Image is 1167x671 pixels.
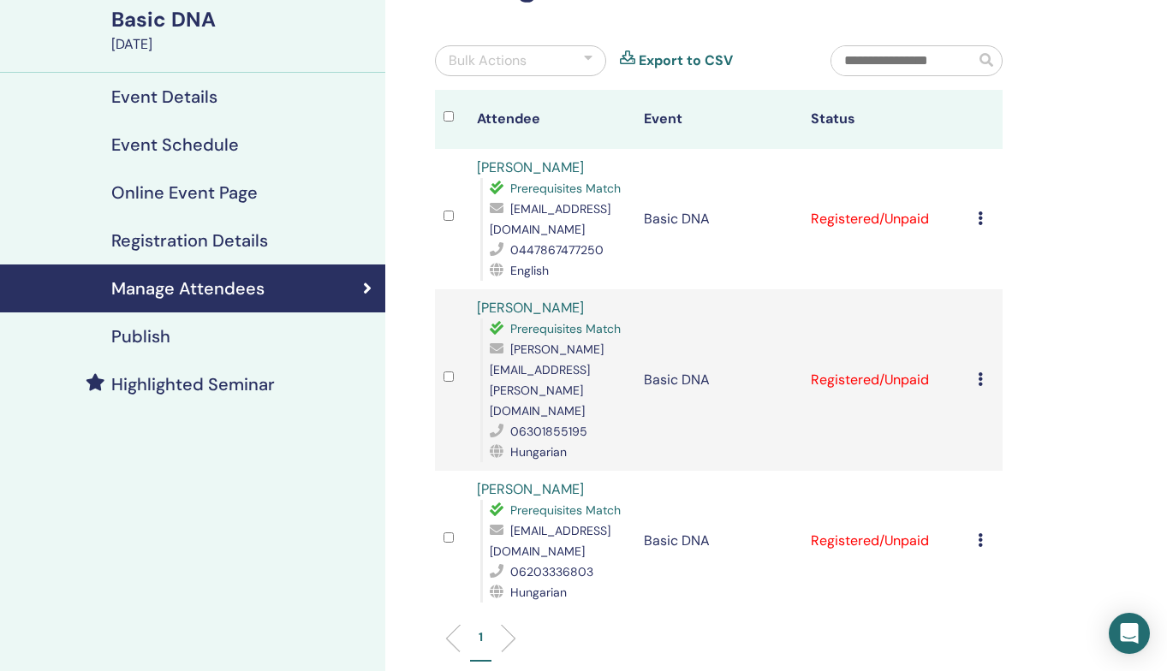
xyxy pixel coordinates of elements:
a: [PERSON_NAME] [477,299,584,317]
div: Basic DNA [111,5,375,34]
span: 06301855195 [510,424,587,439]
div: [DATE] [111,34,375,55]
th: Status [802,90,969,149]
th: Attendee [468,90,635,149]
span: Hungarian [510,585,567,600]
h4: Manage Attendees [111,278,265,299]
td: Basic DNA [635,149,802,289]
span: [PERSON_NAME][EMAIL_ADDRESS][PERSON_NAME][DOMAIN_NAME] [490,341,604,419]
h4: Event Schedule [111,134,239,155]
span: 06203336803 [510,564,593,579]
span: Prerequisites Match [510,321,621,336]
a: Export to CSV [639,50,733,71]
p: 1 [479,628,483,646]
span: Prerequisites Match [510,502,621,518]
td: Basic DNA [635,289,802,471]
h4: Event Details [111,86,217,107]
span: Prerequisites Match [510,181,621,196]
div: Bulk Actions [449,50,527,71]
span: 0447867477250 [510,242,604,258]
span: English [510,263,549,278]
h4: Registration Details [111,230,268,251]
a: [PERSON_NAME] [477,480,584,498]
a: [PERSON_NAME] [477,158,584,176]
td: Basic DNA [635,471,802,611]
a: Basic DNA[DATE] [101,5,385,55]
span: [EMAIL_ADDRESS][DOMAIN_NAME] [490,523,610,559]
h4: Online Event Page [111,182,258,203]
span: Hungarian [510,444,567,460]
h4: Highlighted Seminar [111,374,275,395]
div: Open Intercom Messenger [1109,613,1150,654]
span: [EMAIL_ADDRESS][DOMAIN_NAME] [490,201,610,237]
h4: Publish [111,326,170,347]
th: Event [635,90,802,149]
